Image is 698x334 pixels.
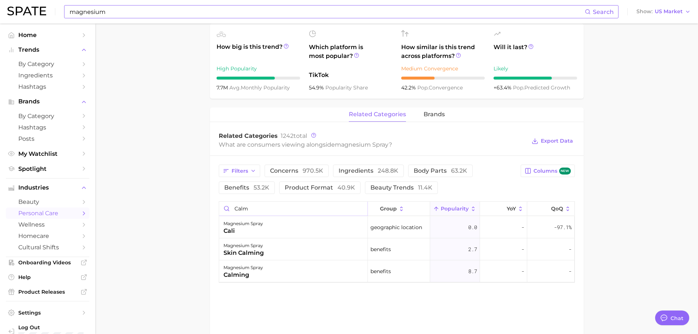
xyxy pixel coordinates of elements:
span: new [559,168,571,175]
div: 7 / 10 [217,77,300,80]
span: Related Categories [219,132,278,139]
span: 11.4k [418,184,432,191]
div: 4 / 10 [401,77,485,80]
span: Onboarding Videos [18,259,77,266]
span: benefits [370,245,391,254]
span: How big is this trend? [217,43,300,60]
button: Export Data [530,136,575,146]
a: Onboarding Videos [6,257,89,268]
input: Search in magnesium spray [219,202,368,216]
span: - [569,267,572,276]
div: 7 / 10 [494,77,577,80]
span: cultural shifts [18,244,77,251]
button: Industries [6,182,89,193]
span: 63.2k [451,167,467,174]
button: group [368,202,430,216]
span: 53.2k [254,184,269,191]
span: brands [424,111,445,118]
div: High Popularity [217,64,300,73]
a: Ingredients [6,70,89,81]
span: Industries [18,184,77,191]
button: Columnsnew [521,165,575,177]
span: - [521,223,524,232]
a: Home [6,29,89,41]
button: Brands [6,96,89,107]
span: Filters [232,168,248,174]
span: popularity share [325,84,368,91]
span: ingredients [339,168,398,174]
div: magnesium spray [224,263,263,272]
button: Filters [219,165,260,177]
a: homecare [6,230,89,242]
span: Will it last? [494,43,577,60]
span: Columns [533,168,570,175]
span: 54.9% [309,84,325,91]
a: Spotlight [6,163,89,175]
img: SPATE [7,7,46,15]
span: beauty trends [370,185,432,191]
button: Popularity [430,202,480,216]
span: - [521,245,524,254]
span: 8.7 [468,267,477,276]
div: magnesium spray [224,219,263,228]
span: US Market [655,10,683,14]
span: - [569,245,572,254]
span: by Category [18,60,77,67]
span: 40.9k [337,184,355,191]
span: benefits [224,185,269,191]
span: TikTok [309,71,392,80]
span: My Watchlist [18,150,77,157]
span: product format [285,185,355,191]
span: QoQ [551,206,563,212]
button: magnesium spraycalmingbenefits8.7-- [219,260,575,282]
span: Search [593,8,614,15]
span: geographic location [370,223,422,232]
a: by Category [6,58,89,70]
span: 0.0 [468,223,477,232]
input: Search here for a brand, industry, or ingredient [69,5,585,18]
a: wellness [6,219,89,230]
div: calming [224,271,263,279]
span: by Category [18,113,77,120]
span: +63.4% [494,84,513,91]
button: QoQ [527,202,574,216]
span: monthly popularity [229,84,290,91]
div: cali [224,227,263,235]
span: body parts [414,168,467,174]
span: Brands [18,98,77,105]
span: 42.2% [401,84,417,91]
a: cultural shifts [6,242,89,253]
abbr: popularity index [513,84,524,91]
button: YoY [480,202,527,216]
div: Medium Convergence [401,64,485,73]
span: Show [636,10,653,14]
a: by Category [6,110,89,122]
span: wellness [18,221,77,228]
span: Export Data [541,138,573,144]
a: Product Releases [6,286,89,297]
span: 7.7m [217,84,229,91]
span: total [281,132,307,139]
a: personal care [6,208,89,219]
span: Spotlight [18,165,77,172]
a: Posts [6,133,89,144]
span: 1242 [281,132,293,139]
a: Help [6,272,89,283]
span: Ingredients [18,72,77,79]
a: Settings [6,307,89,318]
a: Hashtags [6,81,89,92]
a: Hashtags [6,122,89,133]
button: ShowUS Market [635,7,693,16]
span: 2.7 [468,245,477,254]
span: Which platform is most popular? [309,43,392,67]
span: homecare [18,232,77,239]
span: -97.1% [554,223,572,232]
span: - [521,267,524,276]
span: Popularity [441,206,469,212]
span: YoY [507,206,516,212]
span: related categories [349,111,406,118]
span: concerns [270,168,323,174]
span: How similar is this trend across platforms? [401,43,485,60]
span: benefits [370,267,391,276]
div: What are consumers viewing alongside ? [219,140,527,150]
